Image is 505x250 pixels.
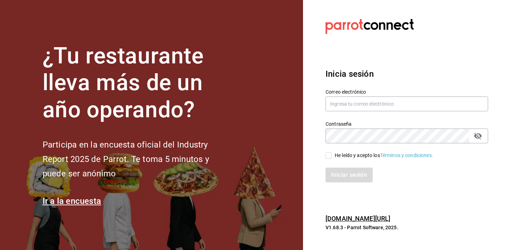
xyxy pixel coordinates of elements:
h2: Participa en la encuesta oficial del Industry Report 2025 de Parrot. Te toma 5 minutos y puede se... [43,138,233,181]
input: Ingresa tu correo electrónico [326,96,488,111]
h1: ¿Tu restaurante lleva más de un año operando? [43,43,233,124]
a: Términos y condiciones. [380,152,433,158]
a: Ir a la encuesta [43,196,101,206]
a: [DOMAIN_NAME][URL] [326,215,390,222]
label: Correo electrónico [326,89,488,94]
h3: Inicia sesión [326,68,488,80]
button: passwordField [472,130,484,142]
div: He leído y acepto los [335,152,433,159]
label: Contraseña [326,121,488,126]
p: V1.68.3 - Parrot Software, 2025. [326,224,488,231]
